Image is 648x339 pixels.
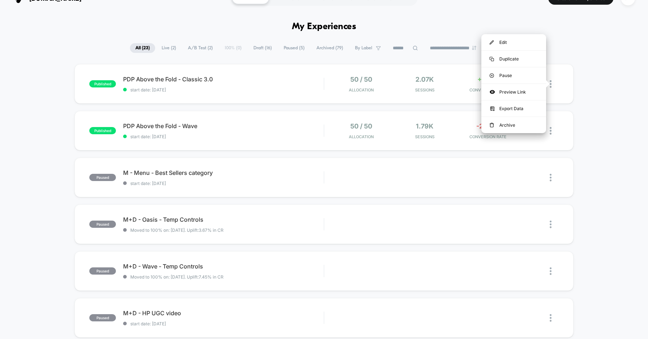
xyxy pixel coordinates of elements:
div: Archive [481,117,546,133]
span: Moved to 100% on: [DATE] . Uplift: 3.67% in CR [130,227,224,233]
span: Paused ( 5 ) [278,43,310,53]
span: paused [89,314,116,321]
span: start date: [DATE] [123,87,324,92]
span: paused [89,174,116,181]
span: Archived ( 79 ) [311,43,348,53]
span: +7.15% [477,76,499,83]
span: start date: [DATE] [123,321,324,326]
span: start date: [DATE] [123,181,324,186]
img: end [472,46,476,50]
span: -2.97% [476,122,500,130]
img: menu [490,40,494,45]
span: Sessions [395,134,455,139]
span: By Label [355,45,372,51]
span: Draft ( 16 ) [248,43,277,53]
div: Pause [481,67,546,83]
img: close [550,174,552,181]
div: Edit [481,34,546,50]
img: menu [490,123,494,128]
span: Moved to 100% on: [DATE] . Uplift: 7.45% in CR [130,274,224,280]
img: close [550,221,552,228]
span: Sessions [395,87,455,92]
span: M+D - HP UGC video [123,309,324,317]
span: All ( 23 ) [130,43,155,53]
img: close [550,314,552,322]
h1: My Experiences [292,22,356,32]
span: 50 / 50 [350,76,372,83]
span: paused [89,221,116,228]
span: Live ( 2 ) [156,43,181,53]
span: CONVERSION RATE [458,134,518,139]
span: M+D - Oasis - Temp Controls [123,216,324,223]
span: start date: [DATE] [123,134,324,139]
span: PDP Above the Fold - Classic 3.0 [123,76,324,83]
img: close [550,80,552,88]
span: 50 / 50 [350,122,372,130]
span: 2.07k [415,76,434,83]
span: Allocation [349,87,374,92]
span: M - Menu - Best Sellers category [123,169,324,176]
span: published [89,80,116,87]
img: menu [490,73,494,78]
span: CONVERSION RATE [458,87,518,92]
span: M+D - Wave - Temp Controls [123,263,324,270]
span: A/B Test ( 2 ) [183,43,218,53]
img: close [550,127,552,135]
img: menu [490,57,494,61]
div: Preview Link [481,84,546,100]
img: close [550,267,552,275]
span: 1.79k [416,122,433,130]
div: Export Data [481,100,546,117]
span: paused [89,267,116,275]
span: Allocation [349,134,374,139]
span: PDP Above the Fold - Wave [123,122,324,130]
span: published [89,127,116,134]
div: Duplicate [481,51,546,67]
